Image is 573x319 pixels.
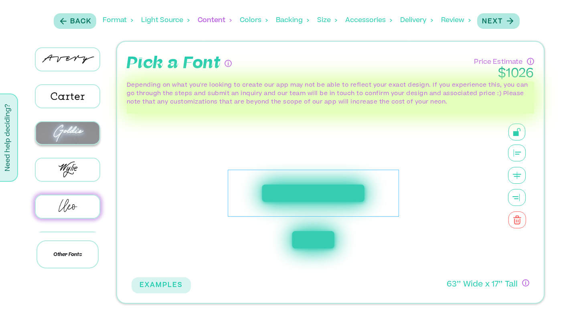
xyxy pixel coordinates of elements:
button: Next [477,13,520,29]
p: Other Fonts [36,240,98,268]
div: Light Source [141,8,190,33]
button: EXAMPLES [132,277,191,293]
p: Next [482,17,503,26]
img: Carter [36,85,99,108]
p: 63 ’’ Wide x 17 ’’ Tall [447,279,518,291]
p: Pick a Font [127,51,221,75]
p: Depending on what you're looking to create our app may not be able to reflect your exact design. ... [127,81,534,107]
button: Back [54,13,96,29]
p: $ 1026 [474,67,534,81]
img: Goldie [36,122,99,144]
div: Colors [240,8,268,33]
div: Delivery [400,8,433,33]
p: Price Estimate [474,55,522,67]
div: Format [103,8,133,33]
div: Have questions about pricing or just need a human touch? Go through the process and submit an inq... [527,58,534,65]
img: Wylie [36,158,99,181]
img: Cleo [36,195,99,218]
div: If you have questions about size, or if you can’t design exactly what you want here, no worries! ... [522,279,529,286]
div: Content [198,8,232,33]
div: Size [317,8,337,33]
img: Avery [36,48,99,71]
div: Review [441,8,471,33]
div: Accessories [345,8,392,33]
div: Backing [276,8,309,33]
p: Back [70,17,91,26]
iframe: Chat Widget [533,280,573,319]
